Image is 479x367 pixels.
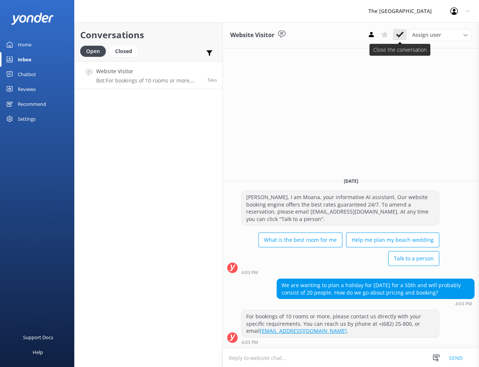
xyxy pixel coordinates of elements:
h2: Conversations [80,28,217,42]
div: Sep 02 2025 06:03pm (UTC -10:00) Pacific/Honolulu [277,301,475,306]
strong: 4:03 PM [455,302,472,306]
h3: Website Visitor [230,30,274,40]
span: [DATE] [339,178,363,184]
div: For bookings of 10 rooms or more, please contact us directly with your specific requirements. You... [242,310,439,337]
span: Sep 02 2025 06:03pm (UTC -10:00) Pacific/Honolulu [208,77,217,83]
p: Bot: For bookings of 10 rooms or more, please contact us directly with your specific requirements... [96,77,202,84]
div: Inbox [18,52,32,67]
div: [PERSON_NAME], I am Moana, your informative AI assistant. Our website booking engine offers the b... [242,191,439,225]
img: yonder-white-logo.png [11,13,54,25]
button: What is the best room for me [258,233,342,247]
span: Assign user [412,31,441,39]
strong: 4:03 PM [241,270,258,275]
div: Home [18,37,32,52]
div: Assign User [408,29,472,41]
button: Talk to a person [388,251,439,266]
div: Sep 02 2025 06:03pm (UTC -10:00) Pacific/Honolulu [241,270,439,275]
a: Closed [110,47,141,55]
div: Support Docs [23,330,53,345]
strong: 4:03 PM [241,340,258,345]
div: Settings [18,111,36,126]
a: Website VisitorBot:For bookings of 10 rooms or more, please contact us directly with your specifi... [75,61,222,89]
div: Chatbot [18,67,36,82]
div: Closed [110,46,138,57]
h4: Website Visitor [96,67,202,75]
div: Open [80,46,106,57]
button: Help me plan my beach wedding [346,233,439,247]
div: We are wanting to plan a holiday for [DATE] for a 50th and will probably consist of 20 people. Ho... [277,279,474,299]
a: [EMAIL_ADDRESS][DOMAIN_NAME] [260,327,347,334]
div: Reviews [18,82,36,97]
a: Open [80,47,110,55]
div: Help [33,345,43,360]
div: Recommend [18,97,46,111]
div: Sep 02 2025 06:03pm (UTC -10:00) Pacific/Honolulu [241,340,439,345]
